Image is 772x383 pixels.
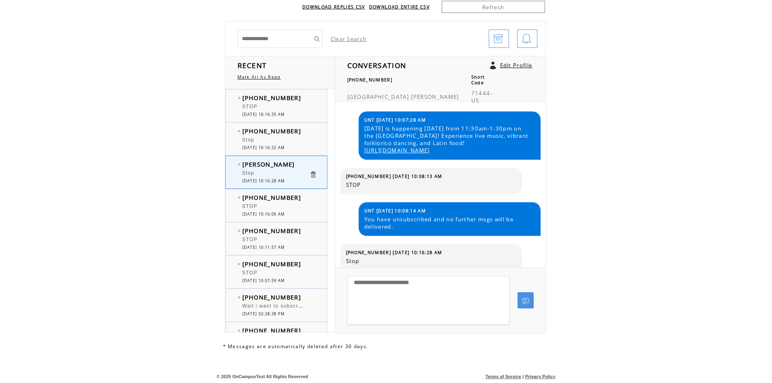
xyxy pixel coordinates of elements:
span: [PHONE_NUMBER] [242,260,302,268]
span: Stop [346,257,516,265]
span: [PHONE_NUMBER] [DATE] 10:16:28 AM [346,250,443,255]
span: [PHONE_NUMBER] [347,77,393,83]
span: CONVERSATION [347,60,406,70]
span: © 2025 OnCampusText All Rights Reserved [217,374,308,379]
span: Short Code [471,74,485,86]
span: [PHONE_NUMBER] [242,293,302,301]
span: [DATE] 02:28:38 PM [242,311,285,317]
input: Submit [310,30,323,48]
span: You have unsubscribed and no further msgs will be delivered. [364,216,535,230]
a: Clear Search [331,35,367,43]
span: UNT [DATE] 10:07:28 AM [364,117,426,123]
span: [DATE] 10:16:32 AM [242,145,285,150]
img: bulletEmpty.png [238,263,240,265]
img: bulletEmpty.png [238,97,240,99]
span: [DATE] is happening [DATE] from 11:30am-1:30pm on the [GEOGRAPHIC_DATA]! Experience live music, v... [364,125,535,154]
span: UNT [DATE] 10:08:14 AM [364,208,426,214]
a: Privacy Policy [525,374,556,379]
a: Mark All As Read [237,74,281,80]
a: Refresh [442,1,545,13]
span: [DATE] 10:11:57 AM [242,245,285,250]
span: [PHONE_NUMBER] [242,326,302,334]
span: STOP [242,237,258,242]
img: bulletEmpty.png [238,197,240,199]
span: [PHONE_NUMBER] [242,94,302,102]
span: RECENT [237,60,267,70]
span: 71444-US [471,90,492,104]
span: [DATE] 10:07:59 AM [242,278,285,283]
span: [PERSON_NAME] [242,160,295,168]
span: | [522,374,524,379]
span: [GEOGRAPHIC_DATA] [347,93,409,101]
a: DOWNLOAD ENTIRE CSV [369,4,430,10]
img: bulletEmpty.png [238,130,240,132]
span: Stop [242,170,254,176]
span: [DATE] 10:16:28 AM [242,178,285,184]
span: [PERSON_NAME] [411,93,459,101]
img: bulletEmpty.png [238,163,240,165]
span: Wait i want to subscribe [242,301,306,309]
img: bell.png [522,30,531,48]
span: STOP [346,181,516,188]
span: * Messages are automatically deleted after 30 days. [223,343,368,350]
a: Click to edit user profile [490,62,496,69]
span: [PHONE_NUMBER] [242,227,302,235]
span: STOP [242,104,258,109]
img: bulletEmpty.png [238,330,240,332]
span: STOP [242,270,258,276]
img: bulletEmpty.png [238,230,240,232]
span: STOP [242,203,258,209]
span: [DATE] 10:16:35 AM [242,112,285,117]
a: [URL][DOMAIN_NAME] [364,147,430,154]
a: Click to delete these messgaes [309,171,317,178]
a: Edit Profile [500,62,532,69]
a: Terms of Service [485,374,521,379]
span: [PHONE_NUMBER] [242,127,302,135]
a: DOWNLOAD REPLIES CSV [302,4,365,10]
img: archive.png [493,30,503,48]
img: bulletEmpty.png [238,296,240,298]
span: Stop [242,137,254,143]
span: [PHONE_NUMBER] [DATE] 10:08:13 AM [346,173,443,179]
span: [PHONE_NUMBER] [242,193,302,201]
span: [DATE] 10:16:00 AM [242,212,285,217]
